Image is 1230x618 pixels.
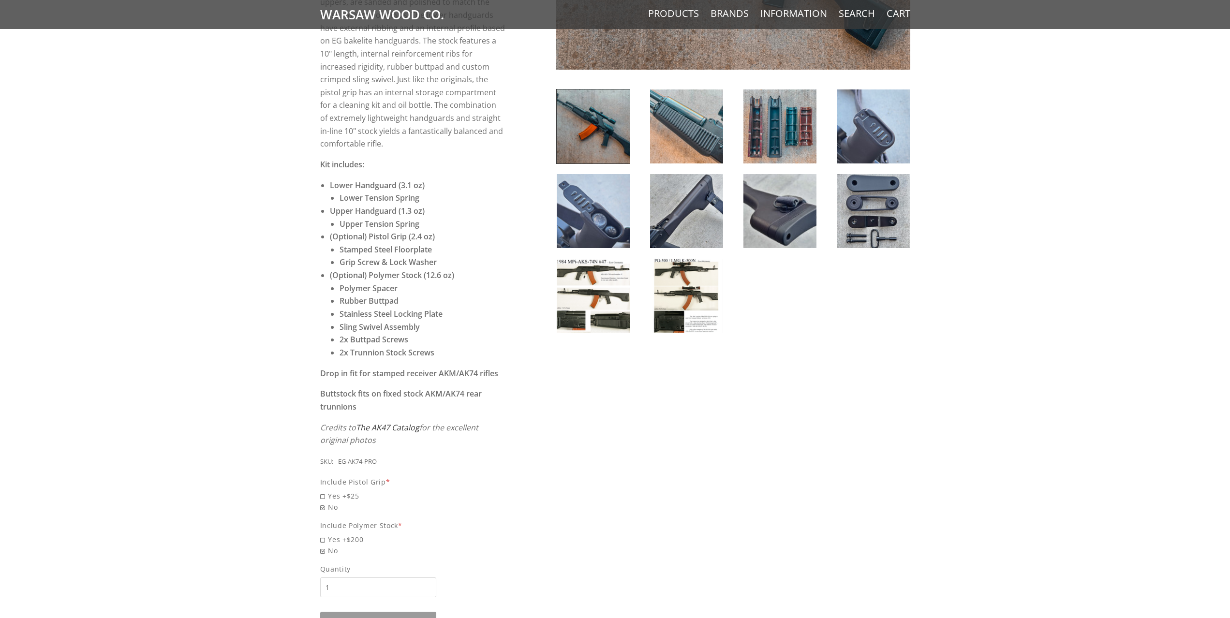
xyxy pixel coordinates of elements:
[320,422,478,446] em: Credits to for the excellent original photos
[320,577,436,597] input: Quantity
[320,159,364,170] strong: Kit includes:
[320,388,482,412] strong: Buttstock fits on fixed stock AKM/AK74 rear trunnions
[330,206,425,216] strong: Upper Handguard (1.3 oz)
[320,476,505,487] div: Include Pistol Grip
[340,347,434,358] strong: 2x Trunnion Stock Screws
[320,545,505,556] span: No
[557,259,630,333] img: East German AK-74 Prototype Furniture
[340,334,408,345] strong: 2x Buttpad Screws
[320,456,333,467] div: SKU:
[340,219,419,229] strong: Upper Tension Spring
[340,192,419,203] strong: Lower Tension Spring
[330,231,435,242] strong: (Optional) Pistol Grip (2.4 oz)
[837,89,910,163] img: East German AK-74 Prototype Furniture
[837,174,910,248] img: East German AK-74 Prototype Furniture
[340,322,420,332] strong: Sling Swivel Assembly
[648,7,699,20] a: Products
[320,490,505,501] span: Yes +$25
[743,89,816,163] img: East German AK-74 Prototype Furniture
[839,7,875,20] a: Search
[760,7,827,20] a: Information
[650,259,723,333] img: East German AK-74 Prototype Furniture
[320,534,505,545] span: Yes +$200
[320,368,498,379] strong: Drop in fit for stamped receiver AKM/AK74 rifles
[320,520,505,531] div: Include Polymer Stock
[743,174,816,248] img: East German AK-74 Prototype Furniture
[650,174,723,248] img: East German AK-74 Prototype Furniture
[330,270,454,280] strong: (Optional) Polymer Stock (12.6 oz)
[330,180,425,191] strong: Lower Handguard (3.1 oz)
[711,7,749,20] a: Brands
[340,257,437,267] strong: Grip Screw & Lock Washer
[340,295,399,306] strong: Rubber Buttpad
[557,89,630,163] img: East German AK-74 Prototype Furniture
[340,244,432,255] strong: Stamped Steel Floorplate
[356,422,419,433] a: The AK47 Catalog
[557,174,630,248] img: East German AK-74 Prototype Furniture
[340,283,398,294] strong: Polymer Spacer
[887,7,910,20] a: Cart
[320,563,436,574] span: Quantity
[340,309,443,319] strong: Stainless Steel Locking Plate
[320,501,505,513] span: No
[650,89,723,163] img: East German AK-74 Prototype Furniture
[338,456,377,467] div: EG-AK74-PRO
